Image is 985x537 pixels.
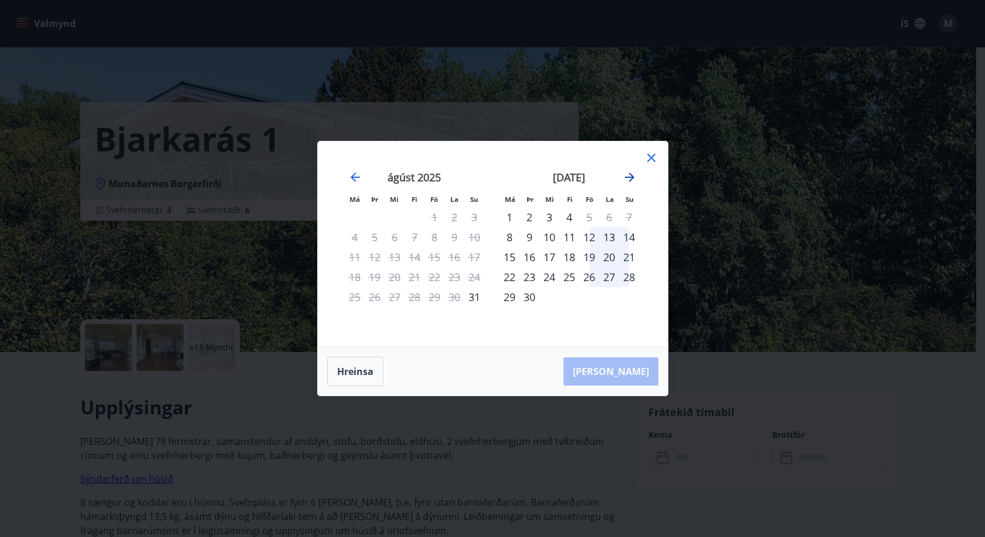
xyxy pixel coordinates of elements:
[405,287,424,307] td: Not available. fimmtudagur, 28. ágúst 2025
[424,287,444,307] td: Not available. föstudagur, 29. ágúst 2025
[500,287,519,307] td: mánudagur, 29. september 2025
[539,227,559,247] td: miðvikudagur, 10. september 2025
[371,195,378,204] small: Þr
[385,287,405,307] td: Not available. miðvikudagur, 27. ágúst 2025
[599,227,619,247] td: laugardagur, 13. september 2025
[519,247,539,267] div: 16
[619,247,639,267] div: 21
[599,247,619,267] td: laugardagur, 20. september 2025
[464,287,484,307] td: sunnudagur, 31. ágúst 2025
[539,207,559,227] div: 3
[365,247,385,267] td: Not available. þriðjudagur, 12. ágúst 2025
[527,195,534,204] small: Þr
[519,227,539,247] div: 9
[424,227,444,247] td: Not available. föstudagur, 8. ágúst 2025
[519,287,539,307] div: 30
[365,267,385,287] td: Not available. þriðjudagur, 19. ágúst 2025
[424,267,444,287] td: Not available. föstudagur, 22. ágúst 2025
[619,267,639,287] td: sunnudagur, 28. september 2025
[586,195,593,204] small: Fö
[390,195,399,204] small: Mi
[579,207,599,227] div: Aðeins útritun í boði
[444,287,464,307] td: Not available. laugardagur, 30. ágúst 2025
[599,267,619,287] td: laugardagur, 27. september 2025
[500,207,519,227] div: 1
[519,287,539,307] td: þriðjudagur, 30. september 2025
[470,195,478,204] small: Su
[619,227,639,247] div: 14
[500,247,519,267] td: mánudagur, 15. september 2025
[349,195,360,204] small: Má
[444,207,464,227] td: Not available. laugardagur, 2. ágúst 2025
[444,227,464,247] td: Not available. laugardagur, 9. ágúst 2025
[464,287,484,307] div: Aðeins innritun í boði
[519,227,539,247] td: þriðjudagur, 9. september 2025
[539,227,559,247] div: 10
[348,170,362,184] div: Move backward to switch to the previous month.
[619,207,639,227] td: Not available. sunnudagur, 7. september 2025
[539,247,559,267] div: 17
[579,267,599,287] td: föstudagur, 26. september 2025
[519,267,539,287] div: 23
[388,170,441,184] strong: ágúst 2025
[559,247,579,267] td: fimmtudagur, 18. september 2025
[619,267,639,287] div: 28
[405,267,424,287] td: Not available. fimmtudagur, 21. ágúst 2025
[599,207,619,227] td: Not available. laugardagur, 6. september 2025
[579,207,599,227] td: Not available. föstudagur, 5. september 2025
[619,247,639,267] td: sunnudagur, 21. september 2025
[464,207,484,227] td: Not available. sunnudagur, 3. ágúst 2025
[579,267,599,287] div: 26
[559,247,579,267] div: 18
[424,247,444,267] td: Not available. föstudagur, 15. ágúst 2025
[500,247,519,267] div: 15
[345,267,365,287] td: Not available. mánudagur, 18. ágúst 2025
[444,247,464,267] td: Not available. laugardagur, 16. ágúst 2025
[559,227,579,247] div: 11
[539,267,559,287] div: 24
[332,156,654,333] div: Calendar
[539,247,559,267] td: miðvikudagur, 17. september 2025
[539,267,559,287] td: miðvikudagur, 24. september 2025
[385,227,405,247] td: Not available. miðvikudagur, 6. ágúst 2025
[579,247,599,267] td: föstudagur, 19. september 2025
[567,195,573,204] small: Fi
[606,195,614,204] small: La
[345,287,365,307] td: Not available. mánudagur, 25. ágúst 2025
[500,227,519,247] td: mánudagur, 8. september 2025
[545,195,554,204] small: Mi
[450,195,458,204] small: La
[599,227,619,247] div: 13
[345,247,365,267] td: Not available. mánudagur, 11. ágúst 2025
[559,207,579,227] div: 4
[500,287,519,307] div: 29
[599,267,619,287] div: 27
[464,247,484,267] td: Not available. sunnudagur, 17. ágúst 2025
[405,227,424,247] td: Not available. fimmtudagur, 7. ágúst 2025
[559,267,579,287] div: 25
[385,247,405,267] td: Not available. miðvikudagur, 13. ágúst 2025
[365,227,385,247] td: Not available. þriðjudagur, 5. ágúst 2025
[619,227,639,247] td: sunnudagur, 14. september 2025
[626,195,634,204] small: Su
[385,267,405,287] td: Not available. miðvikudagur, 20. ágúst 2025
[553,170,585,184] strong: [DATE]
[559,267,579,287] td: fimmtudagur, 25. september 2025
[579,227,599,247] div: 12
[623,170,637,184] div: Move forward to switch to the next month.
[365,287,385,307] td: Not available. þriðjudagur, 26. ágúst 2025
[500,227,519,247] div: Aðeins innritun í boði
[519,247,539,267] td: þriðjudagur, 16. september 2025
[430,195,438,204] small: Fö
[327,357,383,386] button: Hreinsa
[500,207,519,227] td: mánudagur, 1. september 2025
[405,247,424,267] td: Not available. fimmtudagur, 14. ágúst 2025
[539,207,559,227] td: miðvikudagur, 3. september 2025
[579,227,599,247] td: föstudagur, 12. september 2025
[464,267,484,287] td: Not available. sunnudagur, 24. ágúst 2025
[424,207,444,227] td: Not available. föstudagur, 1. ágúst 2025
[599,247,619,267] div: 20
[444,267,464,287] td: Not available. laugardagur, 23. ágúst 2025
[579,247,599,267] div: 19
[559,227,579,247] td: fimmtudagur, 11. september 2025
